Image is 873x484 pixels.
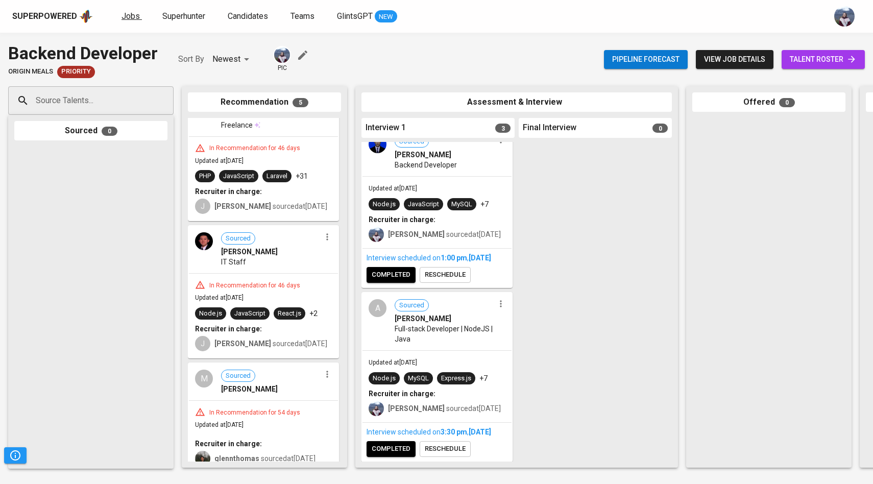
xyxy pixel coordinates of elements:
[369,227,384,242] img: christine.raharja@glints.com
[395,313,451,324] span: [PERSON_NAME]
[222,371,255,381] span: Sourced
[199,172,211,181] div: PHP
[309,308,318,319] p: +2
[388,230,445,238] b: [PERSON_NAME]
[369,135,386,153] img: 1ac5b0d620682aad999b80b7eb2464a3.jpeg
[214,340,271,348] b: [PERSON_NAME]
[195,440,262,448] b: Recruiter in charge:
[369,215,435,224] b: Recruiter in charge:
[361,92,672,112] div: Assessment & Interview
[290,10,317,23] a: Teams
[451,200,472,209] div: MySQL
[274,47,290,63] img: christine.raharja@glints.com
[469,428,491,436] span: [DATE]
[395,301,428,310] span: Sourced
[221,247,278,257] span: [PERSON_NAME]
[57,67,95,77] span: Priority
[212,50,253,69] div: Newest
[408,374,429,383] div: MySQL
[369,390,435,398] b: Recruiter in charge:
[195,325,262,333] b: Recruiter in charge:
[367,267,416,283] button: completed
[57,66,95,78] div: New Job received from Demand Team
[188,92,341,112] div: Recommendation
[188,88,339,221] div: [PERSON_NAME]FreelanceIn Recommendation for 46 daysUpdated at[DATE]PHPJavaScriptLaravel+31Recruit...
[195,187,262,196] b: Recruiter in charge:
[178,53,204,65] p: Sort By
[214,454,316,463] span: sourced at [DATE]
[195,232,213,250] img: 15f760a362f65ced12ae6e299ddcde4a.jpg
[214,202,271,210] b: [PERSON_NAME]
[782,50,865,69] a: talent roster
[168,100,170,102] button: Open
[195,336,210,351] div: J
[337,10,397,23] a: GlintsGPT NEW
[367,441,416,457] button: completed
[366,122,406,134] span: Interview 1
[425,269,466,281] span: reschedule
[188,362,339,473] div: MSourced[PERSON_NAME]In Recommendation for 54 daysUpdated at[DATE]Recruiter in charge:glennthomas...
[223,172,254,181] div: JavaScript
[214,340,327,348] span: sourced at [DATE]
[790,53,857,66] span: talent roster
[228,11,268,21] span: Candidates
[420,267,471,283] button: reschedule
[79,9,93,24] img: app logo
[214,454,259,463] b: glennthomas
[361,292,513,462] div: ASourced[PERSON_NAME]Full-stack Developer | NodeJS | JavaUpdated at[DATE]Node.jsMySQLExpress.js+7...
[425,443,466,455] span: reschedule
[375,12,397,22] span: NEW
[199,309,222,319] div: Node.js
[205,281,304,290] div: In Recommendation for 46 days
[195,199,210,214] div: J
[102,127,117,136] span: 0
[195,370,213,388] div: M
[122,11,140,21] span: Jobs
[205,408,304,417] div: In Recommendation for 54 days
[441,428,467,436] span: 3:30 PM
[195,451,210,466] img: glenn@glints.com
[367,427,507,437] div: Interview scheduled on ,
[480,199,489,209] p: +7
[293,98,308,107] span: 5
[122,10,142,23] a: Jobs
[8,41,158,66] div: Backend Developer
[4,447,27,464] button: Pipeline Triggers
[367,253,507,263] div: Interview scheduled on ,
[834,6,855,27] img: christine.raharja@glints.com
[12,9,93,24] a: Superpoweredapp logo
[290,11,314,21] span: Teams
[388,404,445,413] b: [PERSON_NAME]
[441,374,471,383] div: Express.js
[221,257,246,267] span: IT Staff
[337,11,373,21] span: GlintsGPT
[395,324,494,344] span: Full-stack Developer | NodeJS | Java
[692,92,845,112] div: Offered
[195,294,244,301] span: Updated at [DATE]
[205,144,304,153] div: In Recommendation for 46 days
[372,443,410,455] span: completed
[604,50,688,69] button: Pipeline forecast
[372,269,410,281] span: completed
[221,384,278,394] span: [PERSON_NAME]
[221,120,253,130] span: Freelance
[8,67,53,77] span: Origin Meals
[12,11,77,22] div: Superpowered
[296,171,308,181] p: +31
[273,46,291,72] div: pic
[369,185,417,192] span: Updated at [DATE]
[214,202,327,210] span: sourced at [DATE]
[373,200,396,209] div: Node.js
[373,374,396,383] div: Node.js
[420,441,471,457] button: reschedule
[441,254,467,262] span: 1:00 PM
[369,401,384,416] img: christine.raharja@glints.com
[388,230,501,238] span: sourced at [DATE]
[266,172,287,181] div: Laravel
[234,309,265,319] div: JavaScript
[222,234,255,244] span: Sourced
[779,98,795,107] span: 0
[523,122,576,134] span: Final Interview
[469,254,491,262] span: [DATE]
[612,53,680,66] span: Pipeline forecast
